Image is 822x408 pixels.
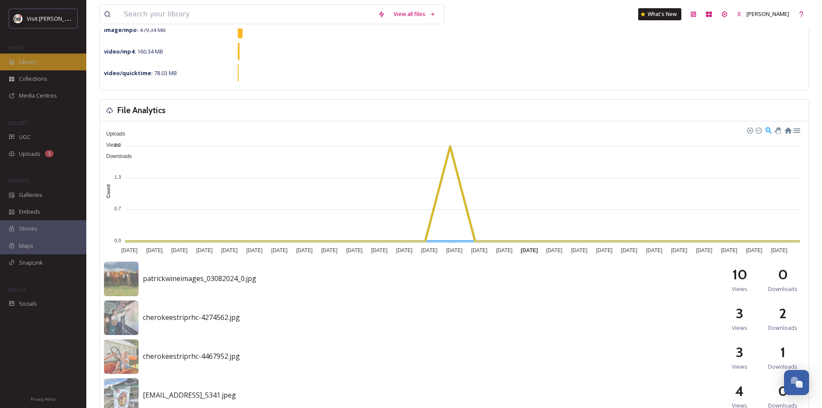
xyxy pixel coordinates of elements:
[732,324,747,332] span: Views
[721,247,737,253] tspan: [DATE]
[768,324,797,332] span: Downloads
[114,174,121,180] tspan: 1.3
[45,150,54,157] div: 1
[389,6,440,22] a: View all files
[546,247,563,253] tspan: [DATE]
[735,381,744,402] h2: 4
[19,150,41,158] span: Uploads
[746,10,789,18] span: [PERSON_NAME]
[104,300,139,335] img: b1844808-f6e8-4c59-80d0-0199dc11f9a2.jpg
[732,363,747,371] span: Views
[621,247,637,253] tspan: [DATE]
[346,247,362,253] tspan: [DATE]
[778,264,788,285] h2: 0
[9,177,28,184] span: WIDGETS
[19,242,33,250] span: Maps
[696,247,712,253] tspan: [DATE]
[746,247,762,253] tspan: [DATE]
[19,259,43,267] span: SnapLink
[104,339,139,374] img: 131d98de-42f0-42e2-8745-b4ce753b3574.jpg
[100,142,120,148] span: Views
[196,247,213,253] tspan: [DATE]
[732,285,747,293] span: Views
[732,6,794,22] a: [PERSON_NAME]
[736,303,743,324] h2: 3
[19,191,42,199] span: Galleries
[19,208,40,216] span: Embeds
[446,247,463,253] tspan: [DATE]
[104,26,166,34] span: 479.34 MB
[271,247,288,253] tspan: [DATE]
[732,264,747,285] h2: 10
[768,363,797,371] span: Downloads
[143,351,240,361] span: cherokeestriprhc-4467952.jpg
[114,237,121,243] tspan: 0.0
[671,247,687,253] tspan: [DATE]
[496,247,513,253] tspan: [DATE]
[114,206,121,211] tspan: 0.7
[117,104,166,117] h3: File Analytics
[793,126,800,133] div: Menu
[321,247,337,253] tspan: [DATE]
[638,8,681,20] a: What's New
[780,342,785,363] h2: 1
[104,26,139,34] strong: image/mpo :
[104,262,139,296] img: patrickwineimages-17842350858183413.jpg
[100,131,125,137] span: Uploads
[221,247,238,253] tspan: [DATE]
[736,342,743,363] h2: 3
[104,47,163,55] span: 160.34 MB
[775,127,780,133] div: Panning
[104,47,136,55] strong: video/mp4 :
[114,142,121,148] tspan: 2.0
[246,247,263,253] tspan: [DATE]
[768,285,797,293] span: Downloads
[571,247,588,253] tspan: [DATE]
[296,247,312,253] tspan: [DATE]
[146,247,163,253] tspan: [DATE]
[765,126,772,133] div: Selection Zoom
[778,381,788,402] h2: 0
[9,120,27,126] span: COLLECT
[27,14,82,22] span: Visit [PERSON_NAME]
[471,247,488,253] tspan: [DATE]
[143,274,256,283] span: patrickwineimages_03082024_0.jpg
[171,247,188,253] tspan: [DATE]
[9,286,26,293] span: SOCIALS
[19,58,36,66] span: Library
[31,393,56,404] a: Privacy Policy
[421,247,438,253] tspan: [DATE]
[19,225,38,233] span: Stories
[19,300,37,308] span: Socials
[19,133,31,141] span: UGC
[104,69,177,77] span: 78.03 MB
[784,126,791,133] div: Reset Zoom
[779,303,787,324] h2: 2
[784,370,809,395] button: Open Chat
[14,14,22,23] img: visitenid_logo.jpeg
[104,69,153,77] strong: video/quicktime :
[19,75,47,83] span: Collections
[143,313,240,322] span: cherokeestriprhc-4274562.jpg
[371,247,387,253] tspan: [DATE]
[596,247,612,253] tspan: [DATE]
[646,247,662,253] tspan: [DATE]
[106,184,111,198] text: Count
[9,44,24,51] span: MEDIA
[121,247,138,253] tspan: [DATE]
[143,390,236,400] span: [EMAIL_ADDRESS]_5341.jpeg
[19,92,57,100] span: Media Centres
[120,5,374,24] input: Search your library
[521,247,538,253] tspan: [DATE]
[100,153,132,159] span: Downloads
[755,127,761,133] div: Zoom Out
[396,247,413,253] tspan: [DATE]
[771,247,787,253] tspan: [DATE]
[31,396,56,402] span: Privacy Policy
[746,127,753,133] div: Zoom In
